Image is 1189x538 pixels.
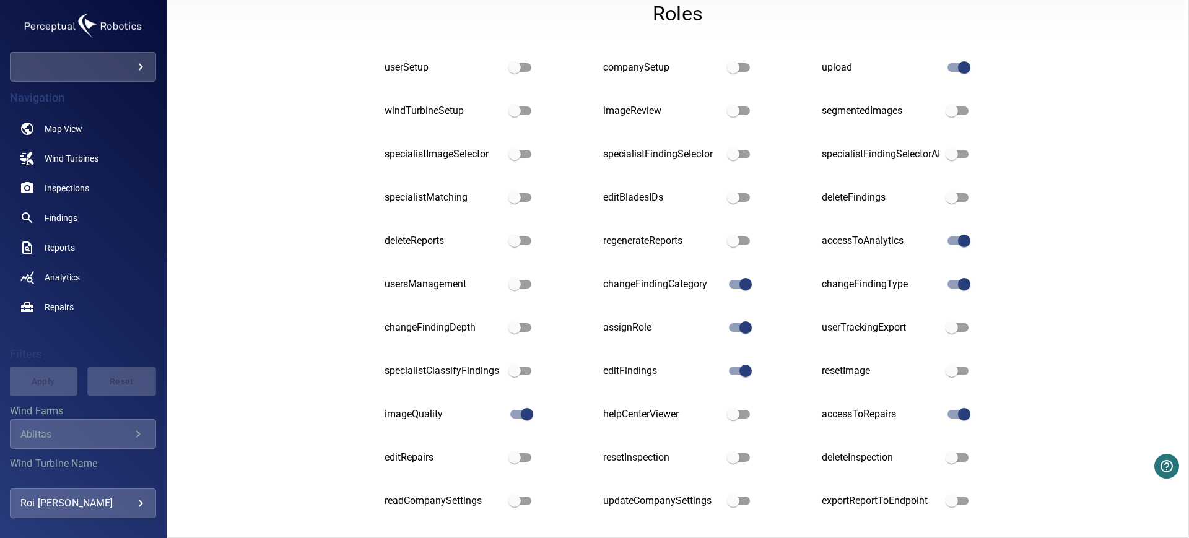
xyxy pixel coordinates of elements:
h4: Filters [10,348,156,360]
div: editFindings [603,364,721,378]
div: segmentedImages [822,104,940,118]
div: changeFindingDepth [385,321,503,335]
label: Wind Farms [10,406,156,416]
div: accessToAnalytics [822,234,940,248]
div: specialistFindingSelector [603,147,721,162]
h4: Navigation [10,92,156,104]
div: accessToRepairs [822,407,940,422]
div: specialistImageSelector [385,147,503,162]
div: Roi [PERSON_NAME] [20,493,146,513]
a: inspections noActive [10,173,156,203]
img: galventus-logo [21,10,145,42]
div: userSetup [385,61,503,75]
div: deleteReports [385,234,503,248]
a: repairs noActive [10,292,156,322]
a: reports noActive [10,233,156,262]
a: analytics noActive [10,262,156,292]
span: Reports [45,241,75,254]
label: Wind Turbine Name [10,459,156,469]
h4: Roles [653,1,703,26]
span: Repairs [45,301,74,313]
div: imageReview [603,104,721,118]
div: updateCompanySettings [603,494,721,508]
div: editBladesIDs [603,191,721,205]
div: specialistClassifyFindings [385,364,503,378]
div: Ablitas [20,428,131,440]
div: windTurbineSetup [385,104,503,118]
div: helpCenterViewer [603,407,721,422]
a: findings noActive [10,203,156,233]
span: Findings [45,212,77,224]
div: usersManagement [385,277,503,292]
span: Map View [45,123,82,135]
div: imageQuality [385,407,503,422]
div: changeFindingCategory [603,277,721,292]
div: resetImage [822,364,940,378]
div: companySetup [603,61,721,75]
div: Wind Farms [10,419,156,449]
div: assignRole [603,321,721,335]
div: deleteInspection [822,451,940,465]
span: Inspections [45,182,89,194]
div: exportReportToEndpoint [822,494,940,508]
div: resetInspection [603,451,721,465]
a: windturbines noActive [10,144,156,173]
div: readCompanySettings [385,494,503,508]
div: editRepairs [385,451,503,465]
div: specialistFindingSelectorAI [822,147,940,162]
div: specialistMatching [385,191,503,205]
a: map noActive [10,114,156,144]
div: deleteFindings [822,191,940,205]
div: upload [822,61,940,75]
div: regenerateReports [603,234,721,248]
span: Analytics [45,271,80,284]
div: changeFindingType [822,277,940,292]
span: Wind Turbines [45,152,98,165]
div: galventus [10,52,156,82]
div: userTrackingExport [822,321,940,335]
